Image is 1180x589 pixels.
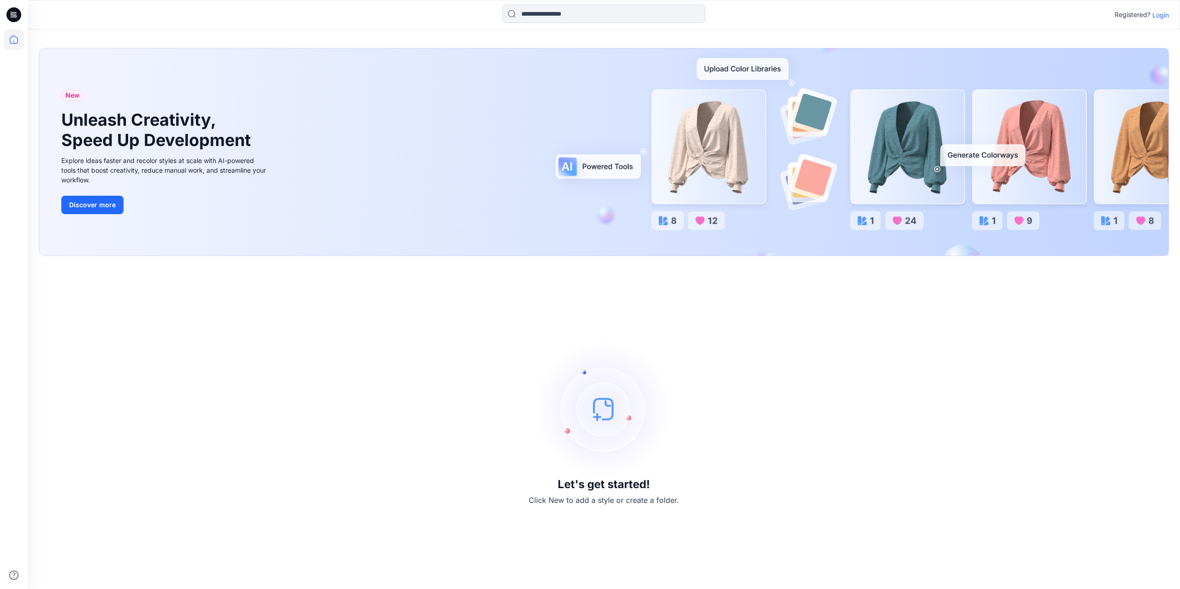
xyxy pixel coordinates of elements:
p: Login [1152,10,1169,20]
a: Discover more [61,196,269,214]
img: empty-state-image.svg [535,340,673,478]
span: New [65,90,80,101]
div: Explore ideas faster and recolor styles at scale with AI-powered tools that boost creativity, red... [61,156,269,185]
h3: Let's get started! [558,478,650,491]
p: Registered? [1115,9,1150,20]
h1: Unleash Creativity, Speed Up Development [61,110,255,150]
button: Discover more [61,196,124,214]
p: Click New to add a style or create a folder. [529,495,679,506]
